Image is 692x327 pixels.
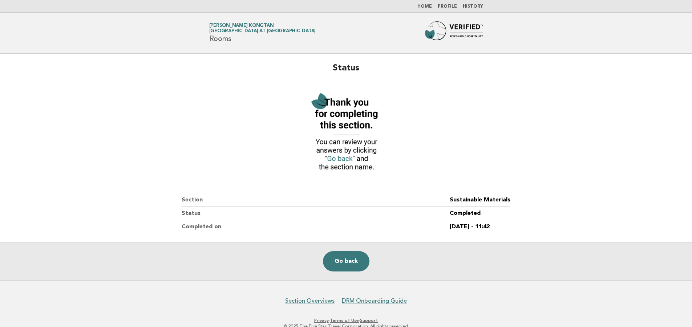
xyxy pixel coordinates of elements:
img: Verified [306,89,386,176]
dt: Completed on [182,220,450,233]
p: · · [124,318,568,323]
dd: Completed [450,207,510,220]
h2: Status [182,62,510,80]
dd: Sustainable Materials [450,193,510,207]
a: History [463,4,483,9]
dd: [DATE] - 11:42 [450,220,510,233]
img: Forbes Travel Guide [425,21,483,45]
a: Support [360,318,378,323]
dt: Section [182,193,450,207]
a: DRM Onboarding Guide [342,297,407,304]
a: Profile [438,4,457,9]
span: [GEOGRAPHIC_DATA] at [GEOGRAPHIC_DATA] [209,29,316,34]
a: [PERSON_NAME] Kongtan[GEOGRAPHIC_DATA] at [GEOGRAPHIC_DATA] [209,23,316,33]
a: Go back [323,251,369,271]
a: Home [417,4,432,9]
h1: Rooms [209,24,316,42]
a: Terms of Use [330,318,359,323]
a: Section Overviews [285,297,335,304]
dt: Status [182,207,450,220]
a: Privacy [314,318,329,323]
